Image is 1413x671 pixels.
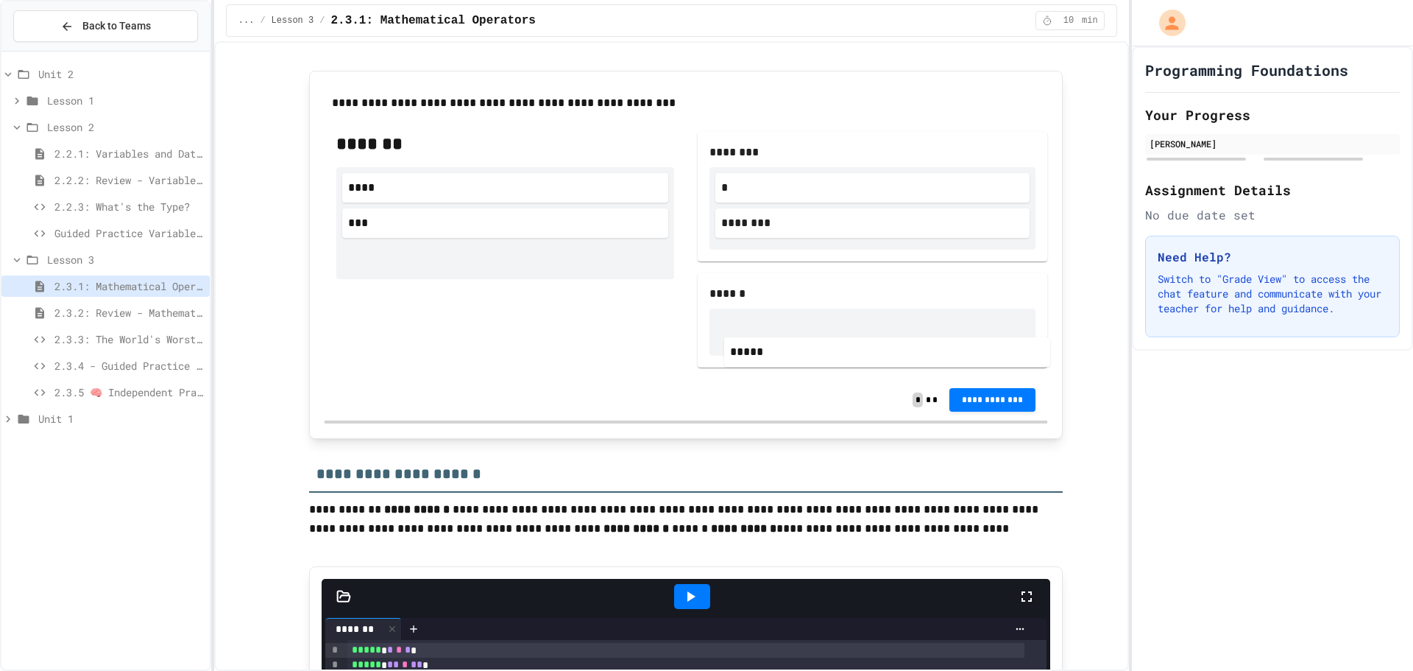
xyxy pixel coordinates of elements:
span: / [319,15,325,27]
span: Lesson 2 [47,119,204,135]
h2: Your Progress [1145,105,1400,125]
p: Switch to "Grade View" to access the chat feature and communicate with your teacher for help and ... [1158,272,1387,316]
span: min [1082,15,1098,27]
span: Lesson 3 [47,252,204,267]
span: 2.3.2: Review - Mathematical Operators [54,305,204,320]
span: 2.2.1: Variables and Data Types [54,146,204,161]
span: ... [238,15,255,27]
h2: Assignment Details [1145,180,1400,200]
button: Back to Teams [13,10,198,42]
span: 2.3.1: Mathematical Operators [330,12,535,29]
span: Guided Practice Variables & Data Types [54,225,204,241]
span: Unit 1 [38,411,204,426]
h3: Need Help? [1158,248,1387,266]
span: 2.2.3: What's the Type? [54,199,204,214]
div: No due date set [1145,206,1400,224]
span: 2.3.4 - Guided Practice - Mathematical Operators in Python [54,358,204,373]
span: Lesson 3 [272,15,314,27]
span: / [260,15,265,27]
span: 2.3.5 🧠 Independent Practice [54,384,204,400]
span: 10 [1057,15,1080,27]
span: 2.2.2: Review - Variables and Data Types [54,172,204,188]
div: My Account [1144,6,1189,40]
span: Unit 2 [38,66,204,82]
span: Back to Teams [82,18,151,34]
h1: Programming Foundations [1145,60,1348,80]
span: Lesson 1 [47,93,204,108]
div: [PERSON_NAME] [1150,137,1395,150]
span: 2.3.1: Mathematical Operators [54,278,204,294]
span: 2.3.3: The World's Worst [PERSON_NAME] Market [54,331,204,347]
